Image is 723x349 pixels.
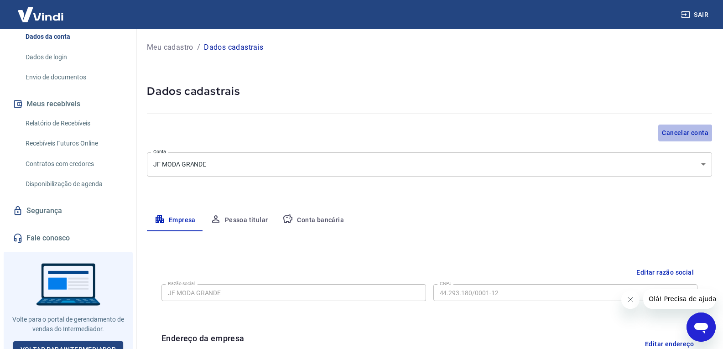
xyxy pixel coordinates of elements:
[5,6,77,14] span: Olá! Precisa de ajuda?
[633,264,697,281] button: Editar razão social
[658,125,712,141] button: Cancelar conta
[197,42,200,53] p: /
[22,68,125,87] a: Envio de documentos
[440,280,452,287] label: CNPJ
[11,0,70,28] img: Vindi
[643,289,716,309] iframe: Mensagem da empresa
[147,42,193,53] a: Meu cadastro
[22,134,125,153] a: Recebíveis Futuros Online
[147,209,203,231] button: Empresa
[22,114,125,133] a: Relatório de Recebíveis
[203,209,276,231] button: Pessoa titular
[22,48,125,67] a: Dados de login
[22,155,125,173] a: Contratos com credores
[168,280,195,287] label: Razão social
[687,313,716,342] iframe: Botão para abrir a janela de mensagens
[11,228,125,248] a: Fale conosco
[147,152,712,177] div: JF MODA GRANDE
[153,148,166,155] label: Conta
[22,175,125,193] a: Disponibilização de agenda
[11,201,125,221] a: Segurança
[679,6,712,23] button: Sair
[204,42,263,53] p: Dados cadastrais
[11,94,125,114] button: Meus recebíveis
[22,27,125,46] a: Dados da conta
[147,84,712,99] h5: Dados cadastrais
[621,291,640,309] iframe: Fechar mensagem
[275,209,351,231] button: Conta bancária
